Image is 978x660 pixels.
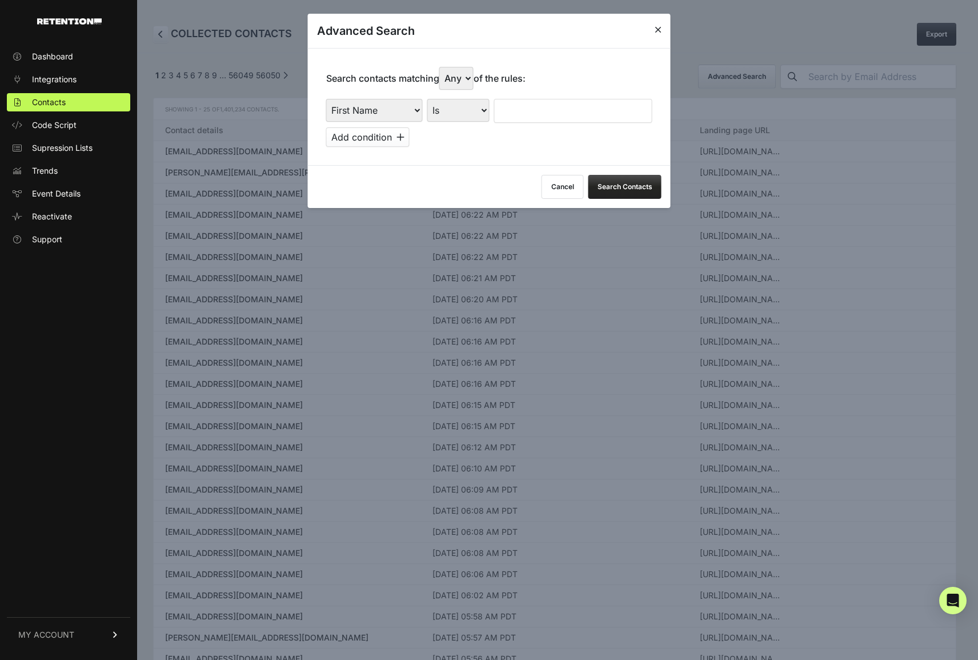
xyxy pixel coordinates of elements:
button: Cancel [542,175,584,199]
span: Code Script [32,119,77,131]
button: Search Contacts [588,175,662,199]
a: Supression Lists [7,139,130,157]
span: Trends [32,165,58,177]
button: Add condition [326,127,410,147]
span: Event Details [32,188,81,199]
a: Reactivate [7,207,130,226]
span: MY ACCOUNT [18,629,74,641]
a: Code Script [7,116,130,134]
span: Contacts [32,97,66,108]
a: Integrations [7,70,130,89]
div: Open Intercom Messenger [939,587,967,614]
a: Trends [7,162,130,180]
span: Reactivate [32,211,72,222]
span: Support [32,234,62,245]
a: Event Details [7,185,130,203]
span: Dashboard [32,51,73,62]
a: Support [7,230,130,249]
img: Retention.com [37,18,102,25]
span: Supression Lists [32,142,93,154]
a: Contacts [7,93,130,111]
span: Integrations [32,74,77,85]
a: Dashboard [7,47,130,66]
h3: Advanced Search [317,23,415,39]
p: Search contacts matching of the rules: [326,67,526,90]
a: MY ACCOUNT [7,617,130,652]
